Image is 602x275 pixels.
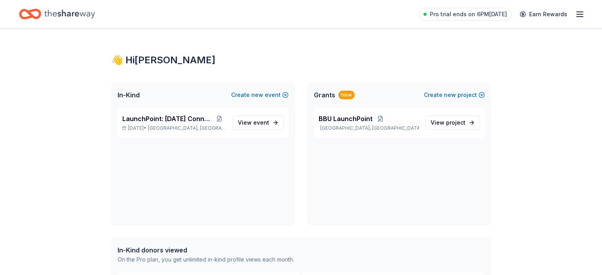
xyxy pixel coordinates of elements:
[425,116,480,130] a: View project
[231,90,289,100] button: Createnewevent
[424,90,485,100] button: Createnewproject
[118,255,294,264] div: On the Pro plan, you get unlimited in-kind profile views each month.
[122,125,226,131] p: [DATE] •
[253,119,269,126] span: event
[446,119,465,126] span: project
[111,54,491,66] div: 👋 Hi [PERSON_NAME]
[515,7,572,21] a: Earn Rewards
[118,90,140,100] span: In-Kind
[233,116,284,130] a: View event
[19,5,95,23] a: Home
[314,90,335,100] span: Grants
[148,125,226,131] span: [GEOGRAPHIC_DATA], [GEOGRAPHIC_DATA]
[118,245,294,255] div: In-Kind donors viewed
[238,118,269,127] span: View
[430,9,507,19] span: Pro trial ends on 6PM[DATE]
[431,118,465,127] span: View
[444,90,456,100] span: new
[319,125,419,131] p: [GEOGRAPHIC_DATA], [GEOGRAPHIC_DATA]
[338,91,355,99] div: New
[122,114,213,123] span: LaunchPoint: [DATE] Connection
[319,114,372,123] span: BBU LaunchPoint
[251,90,263,100] span: new
[419,8,512,21] a: Pro trial ends on 6PM[DATE]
